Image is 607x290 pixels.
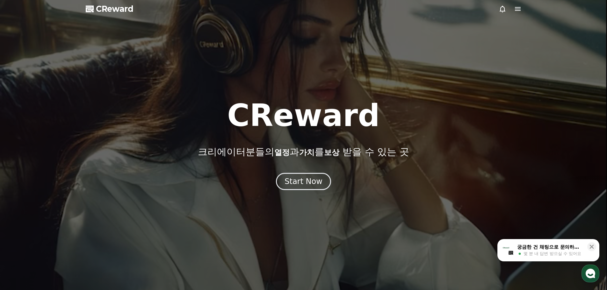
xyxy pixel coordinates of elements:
[276,179,331,185] a: Start Now
[299,148,314,157] span: 가치
[324,148,339,157] span: 보상
[198,146,409,158] p: 크리에이터분들의 과 를 받을 수 있는 곳
[285,176,322,187] div: Start Now
[276,173,331,190] button: Start Now
[227,100,380,131] h1: CReward
[96,4,134,14] span: CReward
[86,4,134,14] a: CReward
[274,148,290,157] span: 열정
